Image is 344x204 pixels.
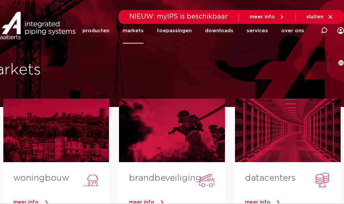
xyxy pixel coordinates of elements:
[247,18,268,44] a: services
[250,14,285,20] a: meer info
[13,174,69,182] a: woningbouw
[129,13,228,20] span: NIEUW: myIPS is beschikbaar
[306,14,333,20] a: sluiten
[82,18,109,44] a: producten
[157,18,192,44] a: toepassingen
[123,18,144,44] a: markets
[129,174,201,182] a: brandbeveiliging
[245,174,296,182] a: datacenters
[205,18,233,44] a: downloads
[281,18,304,44] a: over ons
[250,14,275,19] span: meer info
[82,18,304,44] nav: Menu
[337,23,344,38] div: my IPS
[306,14,323,19] span: sluiten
